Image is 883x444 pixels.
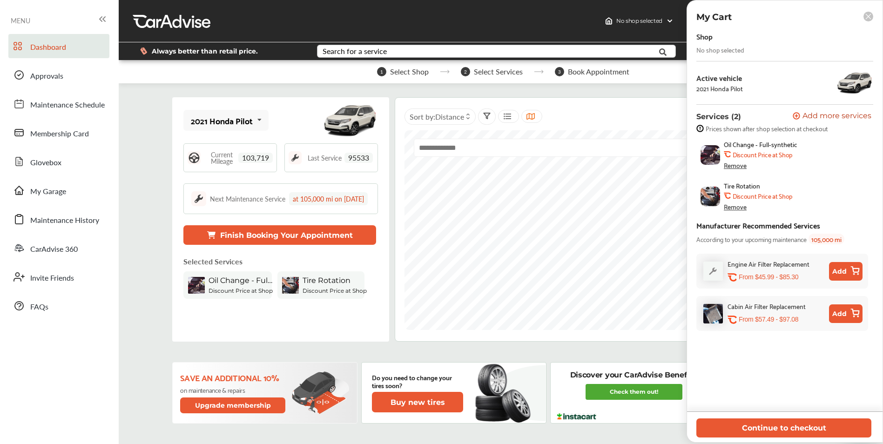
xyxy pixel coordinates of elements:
span: According to your upcoming maintenance [696,234,807,244]
b: Discount Price at Shop [209,287,273,294]
a: My Garage [8,178,109,202]
button: Buy new tires [372,392,463,412]
div: Next Maintenance Service [210,194,285,203]
span: Invite Friends [30,272,74,284]
span: 1 [377,67,386,76]
span: 3 [555,67,564,76]
button: Continue to checkout [696,418,871,437]
img: 12984_st0640_046.jpg [836,69,873,97]
a: Buy new tires [372,392,465,412]
span: No shop selected [616,17,662,25]
a: Dashboard [8,34,109,58]
img: info-strock.ef5ea3fe.svg [696,125,704,132]
img: new-tire.a0c7fe23.svg [474,360,536,426]
p: Do you need to change your tires soon? [372,373,463,389]
img: header-down-arrow.9dd2ce7d.svg [666,17,674,25]
span: My Garage [30,186,66,198]
span: FAQs [30,301,48,313]
img: oil-change-thumb.jpg [701,145,720,165]
span: Oil Change - Full-synthetic [209,276,274,285]
span: 103,719 [238,153,273,163]
span: 105,000 mi [809,234,844,244]
p: My Cart [696,12,732,22]
img: oil-change-thumb.jpg [188,277,205,294]
div: Engine Air Filter Replacement [728,258,809,269]
span: Tire Rotation [724,182,760,189]
img: stepper-arrow.e24c07c6.svg [440,70,450,74]
span: 95533 [344,153,373,163]
a: Glovebox [8,149,109,174]
span: Glovebox [30,157,61,169]
div: Manufacturer Recommended Services [696,219,820,231]
span: MENU [11,17,30,24]
p: Services (2) [696,112,741,121]
div: Search for a service [323,47,387,55]
p: Selected Services [183,256,243,267]
button: Add more services [793,112,871,121]
b: Discount Price at Shop [303,287,367,294]
img: update-membership.81812027.svg [292,371,350,415]
img: maintenance_logo [191,191,206,206]
button: Add [829,262,863,281]
div: Remove [724,161,747,169]
img: maintenance_logo [289,151,302,164]
div: at 105,000 mi on [DATE] [289,192,368,205]
img: mobile_12984_st0640_046.jpg [322,100,378,141]
button: Upgrade membership [180,397,285,413]
button: Finish Booking Your Appointment [183,225,376,245]
span: Distance [435,111,464,122]
span: Membership Card [30,128,89,140]
p: From $45.99 - $85.30 [739,273,798,282]
span: 2 [461,67,470,76]
span: CarAdvise 360 [30,243,78,256]
a: CarAdvise 360 [8,236,109,260]
a: FAQs [8,294,109,318]
a: Membership Card [8,121,109,145]
span: Select Services [474,67,523,76]
img: instacart-logo.217963cc.svg [556,413,597,420]
div: Remove [724,203,747,210]
span: Oil Change - Full-synthetic [724,141,797,148]
span: Maintenance Schedule [30,99,105,111]
img: tire-rotation-thumb.jpg [701,187,720,206]
span: Always better than retail price. [152,48,258,54]
a: Maintenance History [8,207,109,231]
img: dollor_label_vector.a70140d1.svg [140,47,147,55]
img: header-home-logo.8d720a4f.svg [605,17,613,25]
a: Approvals [8,63,109,87]
a: Maintenance Schedule [8,92,109,116]
button: Add [829,304,863,323]
div: Shop [696,30,713,42]
span: Tire Rotation [303,276,351,285]
img: stepper-arrow.e24c07c6.svg [534,70,544,74]
img: default_wrench_icon.d1a43860.svg [703,262,723,281]
div: 2021 Honda Pilot [696,85,743,92]
span: Add more services [802,112,871,121]
img: steering_logo [188,151,201,164]
span: Approvals [30,70,63,82]
b: Discount Price at Shop [733,192,792,200]
p: on maintenance & repairs [180,386,287,394]
span: Prices shown after shop selection at checkout [706,125,828,132]
div: 2021 Honda Pilot [191,116,253,125]
a: Invite Friends [8,265,109,289]
img: cabin-air-filter-replacement-thumb.jpg [703,304,723,323]
span: Book Appointment [568,67,629,76]
p: Discover your CarAdvise Benefits! [570,370,698,380]
img: tire-rotation-thumb.jpg [282,277,299,294]
div: Active vehicle [696,74,743,82]
a: Check them out! [586,384,682,400]
span: Dashboard [30,41,66,54]
canvas: Map [404,130,815,330]
div: Cabin Air Filter Replacement [728,301,806,311]
span: Maintenance History [30,215,99,227]
p: Save an additional 10% [180,372,287,383]
span: Last Service [308,155,342,161]
div: No shop selected [696,46,744,54]
a: Add more services [793,112,873,121]
p: From $57.49 - $97.08 [739,315,798,324]
span: Current Mileage [205,151,238,164]
span: Select Shop [390,67,429,76]
span: Sort by : [410,111,464,122]
b: Discount Price at Shop [733,151,792,158]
